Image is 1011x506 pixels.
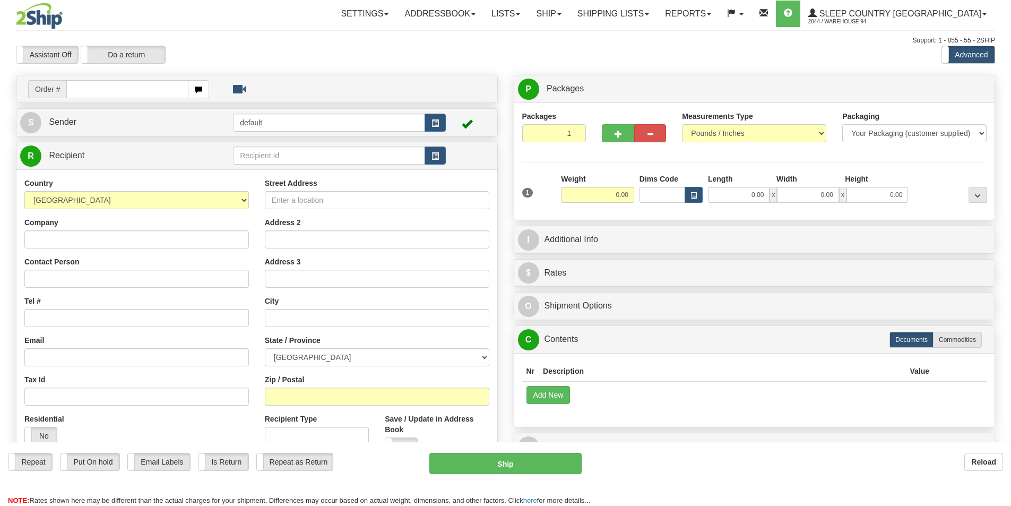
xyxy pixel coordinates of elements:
[657,1,719,27] a: Reports
[640,174,678,184] label: Dims Code
[233,147,425,165] input: Recipient Id
[842,111,879,122] label: Packaging
[770,187,777,203] span: x
[233,114,425,132] input: Sender Id
[682,111,753,122] label: Measurements Type
[385,414,489,435] label: Save / Update in Address Book
[539,362,905,381] th: Description
[265,178,317,188] label: Street Address
[808,16,888,27] span: 2044 / Warehouse 94
[905,362,934,381] th: Value
[385,438,417,455] label: No
[20,112,233,133] a: S Sender
[265,217,301,228] label: Address 2
[429,453,582,474] button: Ship
[265,296,279,306] label: City
[523,496,537,504] a: here
[61,453,119,470] label: Put On hold
[518,262,991,284] a: $Rates
[24,335,44,346] label: Email
[265,256,301,267] label: Address 3
[24,374,45,385] label: Tax Id
[522,188,533,198] span: 1
[964,453,1003,471] button: Reload
[518,436,991,458] a: RReturn Shipment
[518,295,991,317] a: OShipment Options
[265,191,489,209] input: Enter a location
[265,335,321,346] label: State / Province
[265,374,305,385] label: Zip / Postal
[81,46,165,63] label: Do a return
[24,296,41,306] label: Tel #
[333,1,396,27] a: Settings
[518,329,991,350] a: CContents
[16,3,63,29] img: logo2044.jpg
[128,453,190,470] label: Email Labels
[522,111,557,122] label: Packages
[933,332,982,348] label: Commodities
[889,332,934,348] label: Documents
[20,145,41,167] span: R
[8,453,52,470] label: Repeat
[522,362,539,381] th: Nr
[24,256,79,267] label: Contact Person
[198,453,248,470] label: Is Return
[547,84,584,93] span: Packages
[776,174,797,184] label: Width
[257,453,333,470] label: Repeat as Return
[265,414,317,424] label: Recipient Type
[971,458,996,466] b: Reload
[561,174,585,184] label: Weight
[483,1,528,27] a: Lists
[518,296,539,317] span: O
[708,174,733,184] label: Length
[518,262,539,284] span: $
[569,1,657,27] a: Shipping lists
[20,145,210,167] a: R Recipient
[518,79,539,100] span: P
[800,1,995,27] a: Sleep Country [GEOGRAPHIC_DATA] 2044 / Warehouse 94
[942,46,995,63] label: Advanced
[528,1,569,27] a: Ship
[518,78,991,100] a: P Packages
[49,117,76,126] span: Sender
[845,174,868,184] label: Height
[526,386,571,404] button: Add New
[518,229,539,251] span: I
[16,46,78,63] label: Assistant Off
[16,36,995,45] div: Support: 1 - 855 - 55 - 2SHIP
[839,187,846,203] span: x
[20,112,41,133] span: S
[25,427,57,444] label: No
[518,229,991,251] a: IAdditional Info
[969,187,987,203] div: ...
[24,178,53,188] label: Country
[24,217,58,228] label: Company
[518,436,539,458] span: R
[24,414,64,424] label: Residential
[396,1,483,27] a: Addressbook
[817,9,981,18] span: Sleep Country [GEOGRAPHIC_DATA]
[8,496,29,504] span: NOTE:
[49,151,84,160] span: Recipient
[518,329,539,350] span: C
[28,80,66,98] span: Order #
